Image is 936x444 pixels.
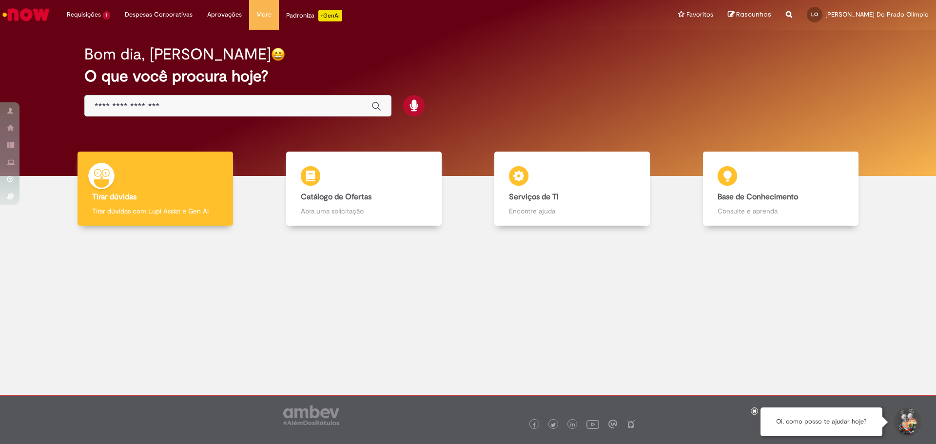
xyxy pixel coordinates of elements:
span: More [256,10,272,19]
b: Base de Conhecimento [718,192,798,202]
b: Serviços de TI [509,192,559,202]
img: logo_footer_youtube.png [586,418,599,430]
b: Catálogo de Ofertas [301,192,371,202]
button: Iniciar Conversa de Suporte [892,407,921,437]
img: logo_footer_linkedin.png [570,422,575,428]
a: Tirar dúvidas Tirar dúvidas com Lupi Assist e Gen Ai [51,152,260,226]
span: Rascunhos [736,10,771,19]
img: ServiceNow [1,5,51,24]
img: logo_footer_facebook.png [532,423,537,427]
div: Padroniza [286,10,342,21]
a: Serviços de TI Encontre ajuda [468,152,677,226]
p: Consulte e aprenda [718,206,844,216]
img: logo_footer_twitter.png [551,423,556,427]
b: Tirar dúvidas [92,192,136,202]
a: Catálogo de Ofertas Abra uma solicitação [260,152,468,226]
h2: Bom dia, [PERSON_NAME] [84,46,271,63]
span: Favoritos [686,10,713,19]
img: logo_footer_workplace.png [608,420,617,428]
p: +GenAi [318,10,342,21]
p: Encontre ajuda [509,206,635,216]
span: LO [811,11,818,18]
div: Oi, como posso te ajudar hoje? [760,407,882,436]
a: Rascunhos [728,10,771,19]
span: Despesas Corporativas [125,10,193,19]
span: 1 [103,11,110,19]
a: Base de Conhecimento Consulte e aprenda [677,152,885,226]
img: happy-face.png [271,47,285,61]
h2: O que você procura hoje? [84,68,852,85]
span: Requisições [67,10,101,19]
span: Aprovações [207,10,242,19]
img: logo_footer_naosei.png [626,420,635,428]
img: logo_footer_ambev_rotulo_gray.png [283,405,339,425]
p: Abra uma solicitação [301,206,427,216]
span: [PERSON_NAME] Do Prado Olimpio [825,10,929,19]
p: Tirar dúvidas com Lupi Assist e Gen Ai [92,206,218,216]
